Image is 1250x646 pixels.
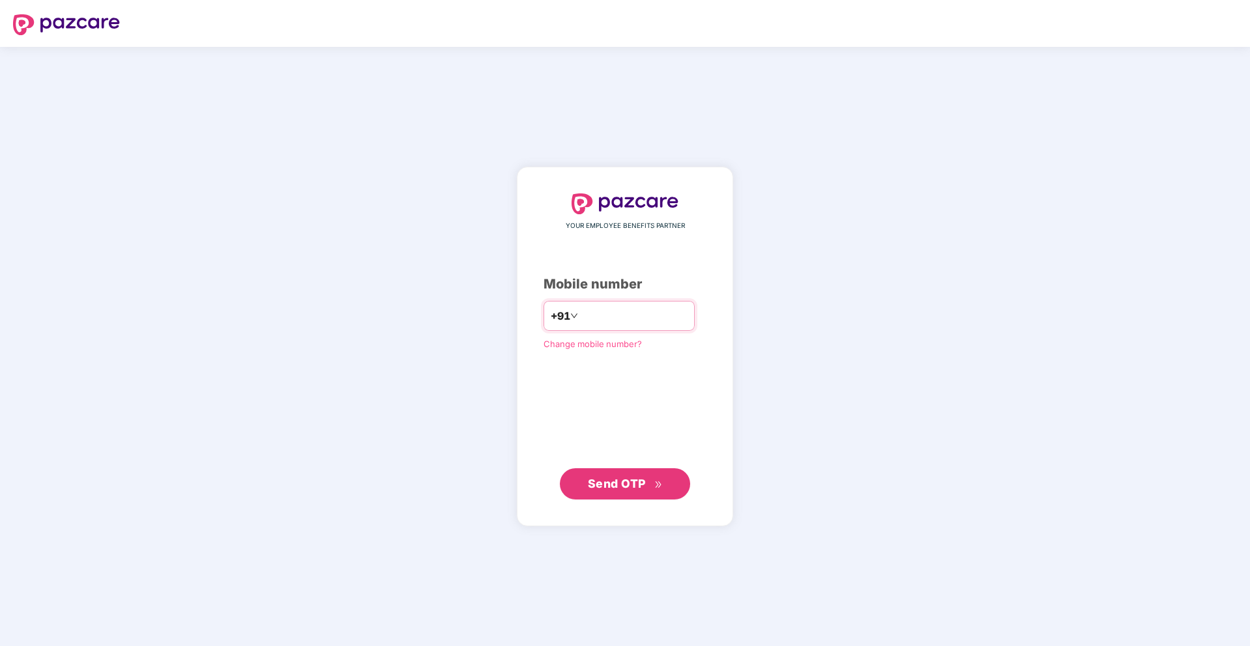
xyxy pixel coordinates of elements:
span: double-right [654,481,663,489]
span: down [570,312,578,320]
a: Change mobile number? [544,339,642,349]
img: logo [572,193,678,214]
div: Mobile number [544,274,706,294]
span: +91 [551,308,570,324]
span: Send OTP [588,477,646,490]
button: Send OTPdouble-right [560,468,690,499]
img: logo [13,14,120,35]
span: YOUR EMPLOYEE BENEFITS PARTNER [566,221,685,231]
